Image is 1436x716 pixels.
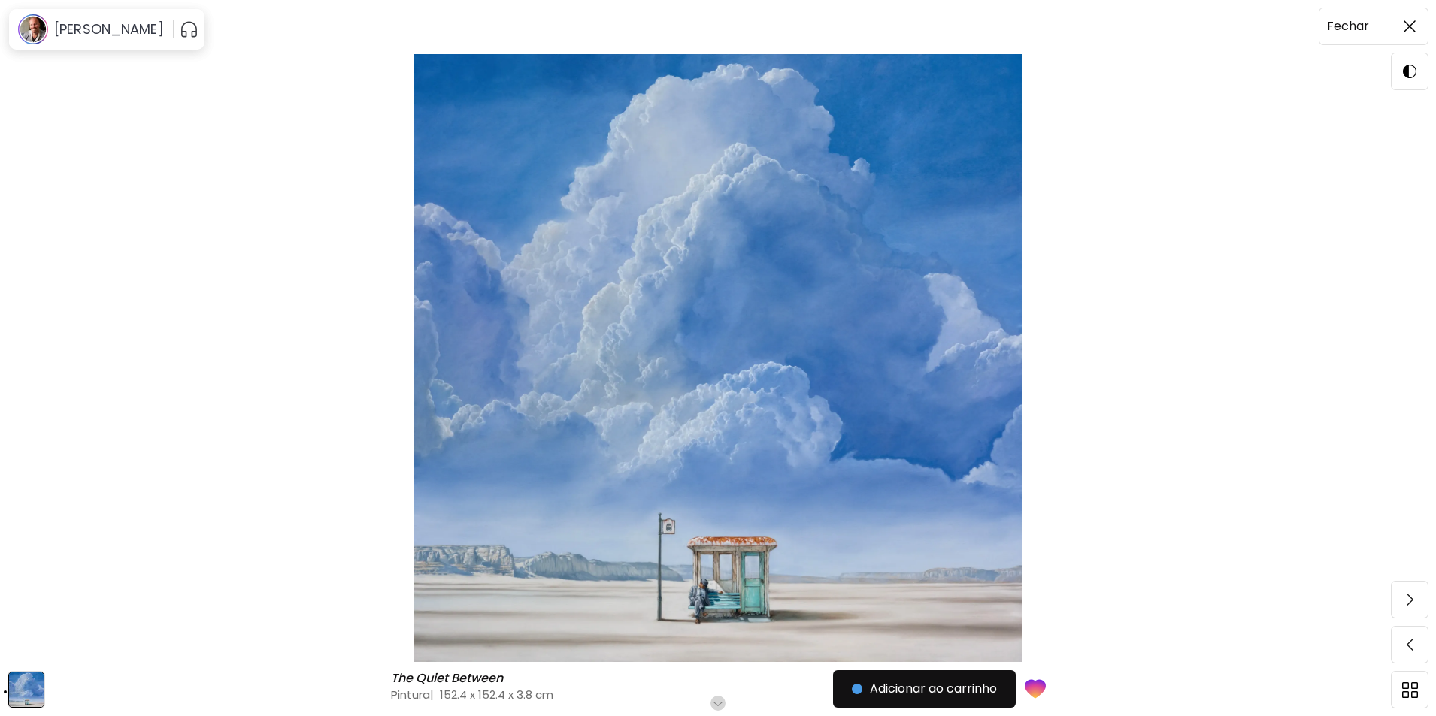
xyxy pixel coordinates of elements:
h6: Fechar [1327,17,1369,36]
button: favorites [1016,669,1055,709]
h4: Pintura | 152.4 x 152.4 x 3.8 cm [391,687,886,702]
button: pauseOutline IconGradient Icon [180,17,198,41]
h6: The Quiet Between [391,671,507,686]
button: Adicionar ao carrinho [833,670,1016,708]
img: favorites [1025,678,1046,700]
h6: [PERSON_NAME] [54,20,164,38]
span: Adicionar ao carrinho [852,680,997,698]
